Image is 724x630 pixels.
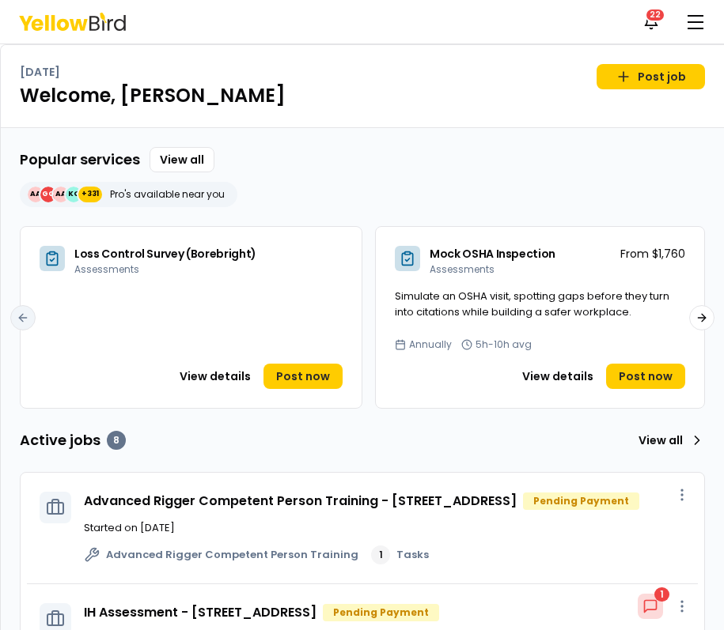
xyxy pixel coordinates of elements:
div: Pending Payment [323,604,439,621]
div: 1 [371,545,390,564]
span: Annually [409,338,452,351]
a: Post now [606,364,685,389]
a: 1Tasks [371,545,429,564]
span: Assessments [430,262,495,276]
button: View details [170,364,260,389]
span: AA [53,187,69,202]
span: GG [40,187,56,202]
span: Assessments [74,262,139,276]
h3: Popular services [20,149,140,171]
span: Mock OSHA Inspection [430,246,555,262]
span: Post now [276,368,330,384]
div: 8 [107,431,126,450]
div: Pending Payment [523,492,639,510]
div: 1 [654,587,669,602]
span: Post now [619,368,673,384]
a: Advanced Rigger Competent Person Training - [STREET_ADDRESS] [84,492,517,510]
span: KO [66,187,81,202]
a: Post job [597,64,705,89]
span: Advanced Rigger Competent Person Training [106,547,358,563]
button: 22 [635,6,667,38]
div: 22 [645,8,665,22]
p: Pro's available near you [110,188,225,201]
p: From $1,760 [620,246,685,262]
a: View all [150,147,214,172]
span: 5h-10h avg [476,338,532,351]
a: Post now [263,364,343,389]
a: IH Assessment - [STREET_ADDRESS] [84,603,317,621]
button: View details [513,364,603,389]
a: View all [632,428,705,453]
p: Started on [DATE] [84,520,685,536]
span: AA [28,187,44,202]
h3: Active jobs [20,429,126,451]
span: +331 [81,187,99,202]
p: [DATE] [20,64,60,80]
span: Loss Control Survey (Borebright) [74,246,256,262]
h1: Welcome, [PERSON_NAME] [20,83,705,108]
span: Simulate an OSHA visit, spotting gaps before they turn into citations while building a safer work... [395,289,669,319]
